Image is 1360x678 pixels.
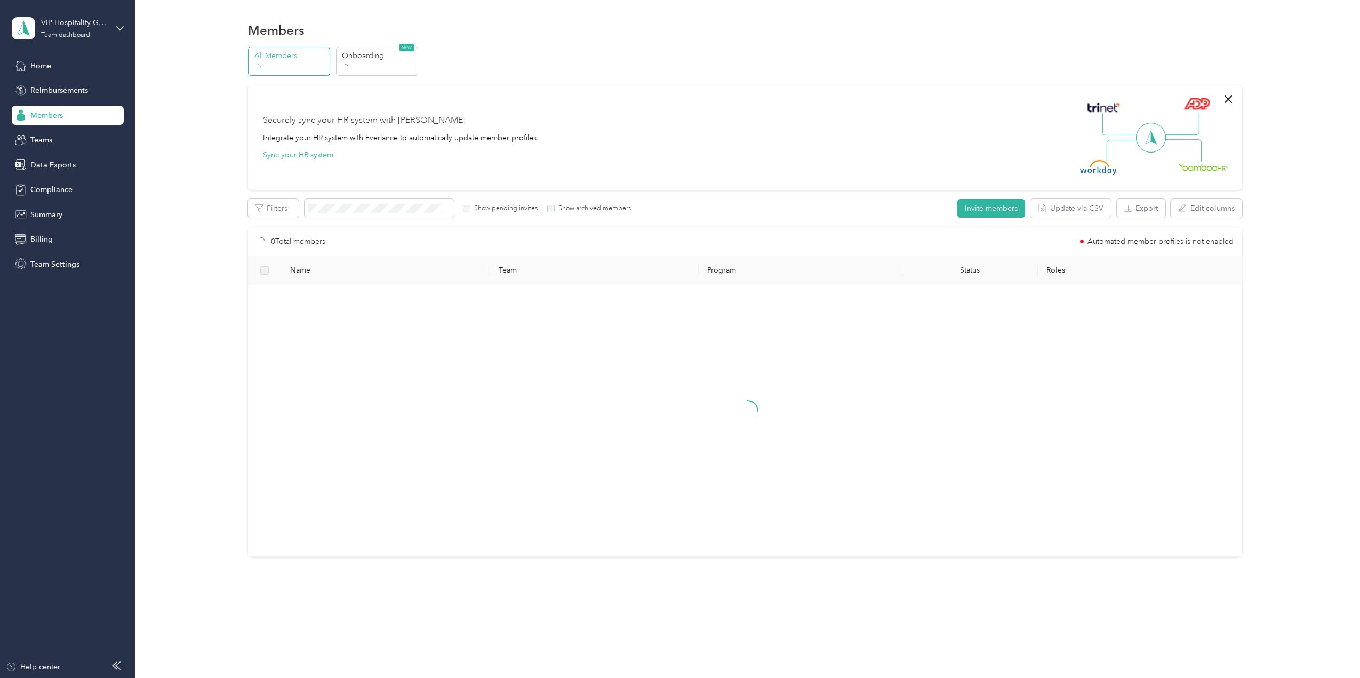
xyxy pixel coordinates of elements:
div: VIP Hospitality Group [41,17,108,28]
img: Line Left Down [1106,139,1143,161]
span: Compliance [30,184,73,195]
button: Invite members [957,199,1025,218]
img: Line Right Up [1162,113,1199,135]
div: Team dashboard [41,32,90,38]
span: Team Settings [30,259,79,270]
img: Workday [1080,160,1117,175]
span: Automated member profiles is not enabled [1087,238,1234,245]
label: Show archived members [555,204,631,213]
button: Filters [248,199,299,218]
img: Line Right Down [1164,139,1202,162]
p: All Members [254,50,327,61]
span: Teams [30,134,52,146]
span: Data Exports [30,159,76,171]
p: 0 Total members [271,236,325,248]
span: Reimbursements [30,85,88,96]
label: Show pending invites [470,204,538,213]
span: Billing [30,234,53,245]
th: Roles [1038,256,1246,285]
img: ADP [1184,98,1210,110]
button: Help center [6,661,60,673]
h1: Members [248,25,305,36]
th: Name [282,256,490,285]
span: Home [30,60,51,71]
span: Members [30,110,63,121]
span: NEW [399,44,414,51]
span: Name [290,266,482,275]
div: Integrate your HR system with Everlance to automatically update member profiles. [263,132,539,143]
p: Onboarding [342,50,414,61]
iframe: Everlance-gr Chat Button Frame [1300,618,1360,678]
img: BambooHR [1178,163,1227,171]
div: Securely sync your HR system with [PERSON_NAME] [263,114,466,127]
button: Update via CSV [1030,199,1111,218]
button: Edit columns [1171,199,1242,218]
img: Line Left Up [1102,113,1140,136]
button: Export [1117,199,1165,218]
th: Status [902,256,1038,285]
button: Sync your HR system [263,149,333,161]
th: Program [699,256,902,285]
th: Team [490,256,699,285]
span: Summary [30,209,62,220]
img: Trinet [1085,100,1122,115]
